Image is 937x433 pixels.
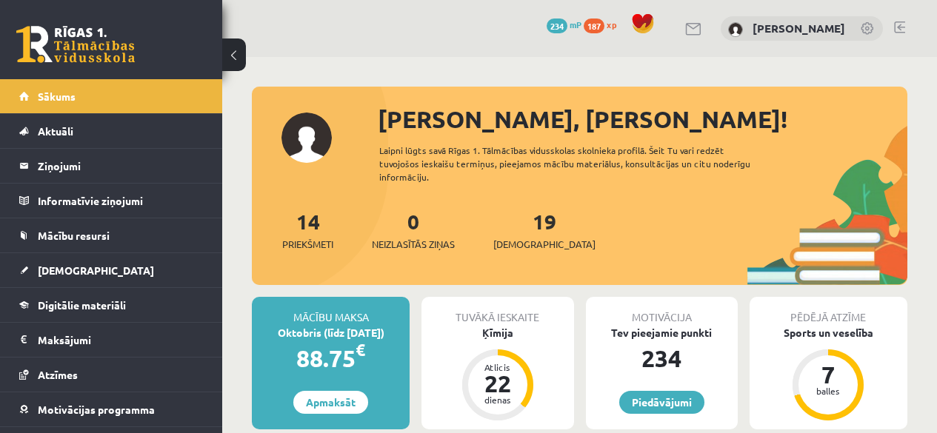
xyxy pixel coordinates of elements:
[252,340,410,376] div: 88.75
[38,368,78,381] span: Atzīmes
[806,363,850,386] div: 7
[584,19,604,33] span: 187
[584,19,624,30] a: 187 xp
[379,144,773,184] div: Laipni lūgts savā Rīgas 1. Tālmācības vidusskolas skolnieka profilā. Šeit Tu vari redzēt tuvojošo...
[476,395,520,404] div: dienas
[19,79,204,113] a: Sākums
[372,208,455,252] a: 0Neizlasītās ziņas
[586,325,738,340] div: Tev pieejamie punkti
[586,297,738,325] div: Motivācija
[282,208,333,252] a: 14Priekšmeti
[378,101,907,137] div: [PERSON_NAME], [PERSON_NAME]!
[252,325,410,340] div: Oktobris (līdz [DATE])
[16,26,135,63] a: Rīgas 1. Tālmācības vidusskola
[493,208,596,252] a: 19[DEMOGRAPHIC_DATA]
[421,325,573,340] div: Ķīmija
[38,403,155,416] span: Motivācijas programma
[38,149,204,183] legend: Ziņojumi
[252,297,410,325] div: Mācību maksa
[750,325,907,423] a: Sports un veselība 7 balles
[547,19,581,30] a: 234 mP
[476,372,520,395] div: 22
[547,19,567,33] span: 234
[38,298,126,312] span: Digitālie materiāli
[293,391,368,414] a: Apmaksāt
[38,184,204,218] legend: Informatīvie ziņojumi
[38,124,73,138] span: Aktuāli
[19,114,204,148] a: Aktuāli
[421,325,573,423] a: Ķīmija Atlicis 22 dienas
[750,297,907,325] div: Pēdējā atzīme
[19,288,204,322] a: Digitālie materiāli
[38,323,204,357] legend: Maksājumi
[19,184,204,218] a: Informatīvie ziņojumi
[38,229,110,242] span: Mācību resursi
[421,297,573,325] div: Tuvākā ieskaite
[356,339,365,360] span: €
[806,386,850,395] div: balles
[607,19,616,30] span: xp
[493,237,596,252] span: [DEMOGRAPHIC_DATA]
[19,358,204,392] a: Atzīmes
[728,22,743,37] img: Dominiks Kozlovskis
[38,90,76,103] span: Sākums
[570,19,581,30] span: mP
[19,218,204,252] a: Mācību resursi
[372,237,455,252] span: Neizlasītās ziņas
[750,325,907,340] div: Sports un veselība
[619,391,704,414] a: Piedāvājumi
[19,253,204,287] a: [DEMOGRAPHIC_DATA]
[19,392,204,426] a: Motivācijas programma
[19,323,204,357] a: Maksājumi
[586,340,738,376] div: 234
[753,21,845,36] a: [PERSON_NAME]
[476,363,520,372] div: Atlicis
[282,237,333,252] span: Priekšmeti
[19,149,204,183] a: Ziņojumi
[38,264,154,277] span: [DEMOGRAPHIC_DATA]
